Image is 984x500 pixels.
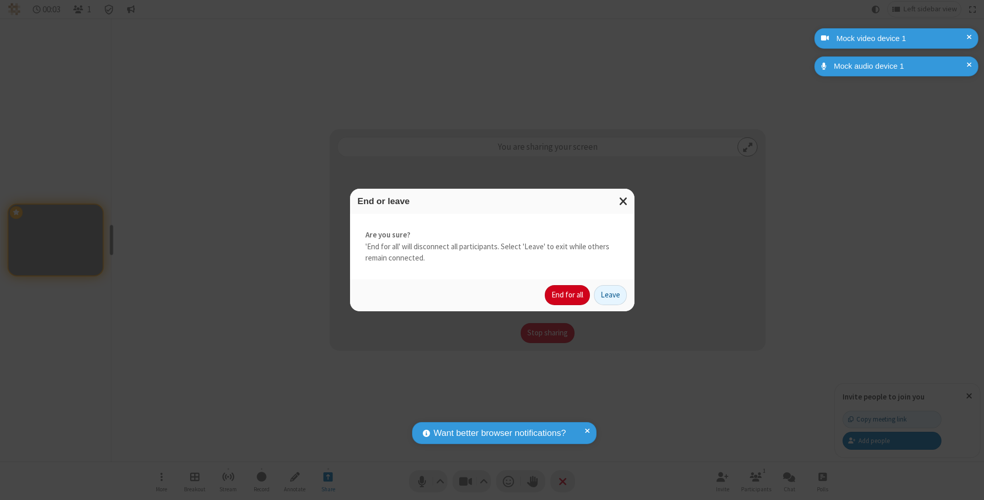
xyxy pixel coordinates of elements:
button: Close modal [613,189,634,214]
div: Mock audio device 1 [830,61,971,72]
button: Leave [594,285,627,306]
button: End for all [545,285,590,306]
span: Want better browser notifications? [434,427,566,440]
div: 'End for all' will disconnect all participants. Select 'Leave' to exit while others remain connec... [350,214,634,279]
h3: End or leave [358,196,627,206]
strong: Are you sure? [365,229,619,241]
div: Mock video device 1 [833,33,971,45]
